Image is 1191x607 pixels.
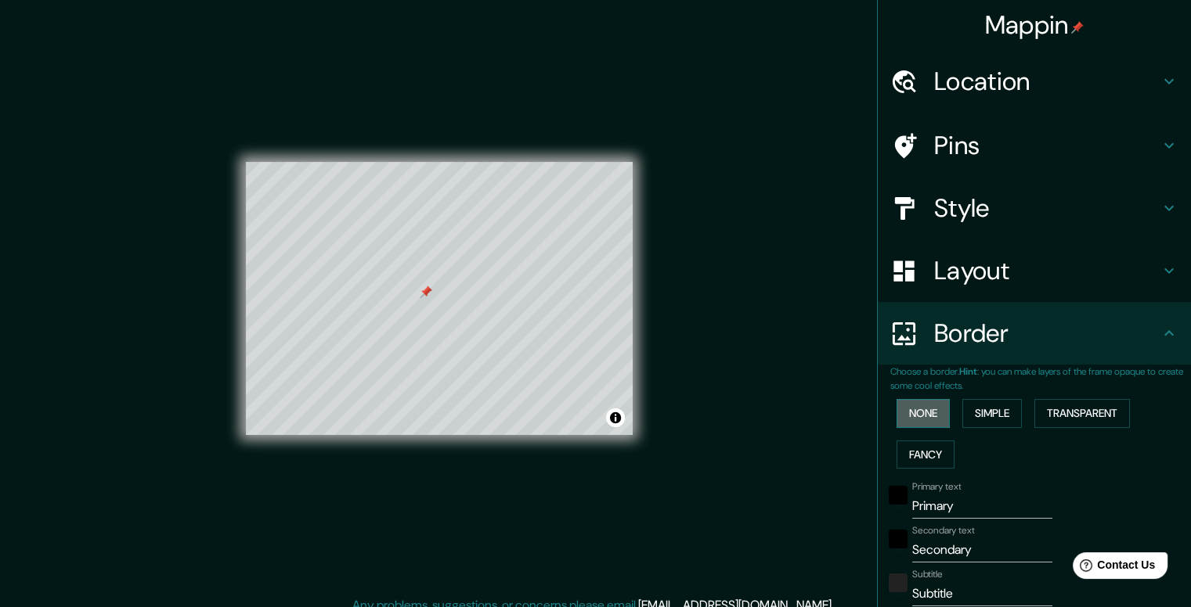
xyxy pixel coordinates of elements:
img: pin-icon.png [1071,21,1084,34]
button: black [889,486,908,505]
div: Location [878,50,1191,113]
iframe: Help widget launcher [1052,546,1174,590]
div: Style [878,177,1191,239]
button: Toggle attribution [606,408,625,427]
label: Primary text [912,480,961,494]
div: Layout [878,239,1191,302]
button: None [897,399,950,428]
h4: Pins [934,130,1160,161]
button: black [889,530,908,548]
button: Simple [962,399,1022,428]
label: Secondary text [912,524,975,537]
h4: Location [934,66,1160,97]
button: color-222222 [889,573,908,592]
div: Border [878,302,1191,365]
button: Fancy [897,440,955,469]
h4: Style [934,192,1160,224]
h4: Layout [934,255,1160,286]
h4: Mappin [985,9,1085,41]
button: Transparent [1034,399,1130,428]
div: Pins [878,114,1191,177]
label: Subtitle [912,568,943,581]
p: Choose a border. : you can make layers of the frame opaque to create some cool effects. [890,365,1191,393]
h4: Border [934,318,1160,349]
b: Hint [959,365,977,378]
